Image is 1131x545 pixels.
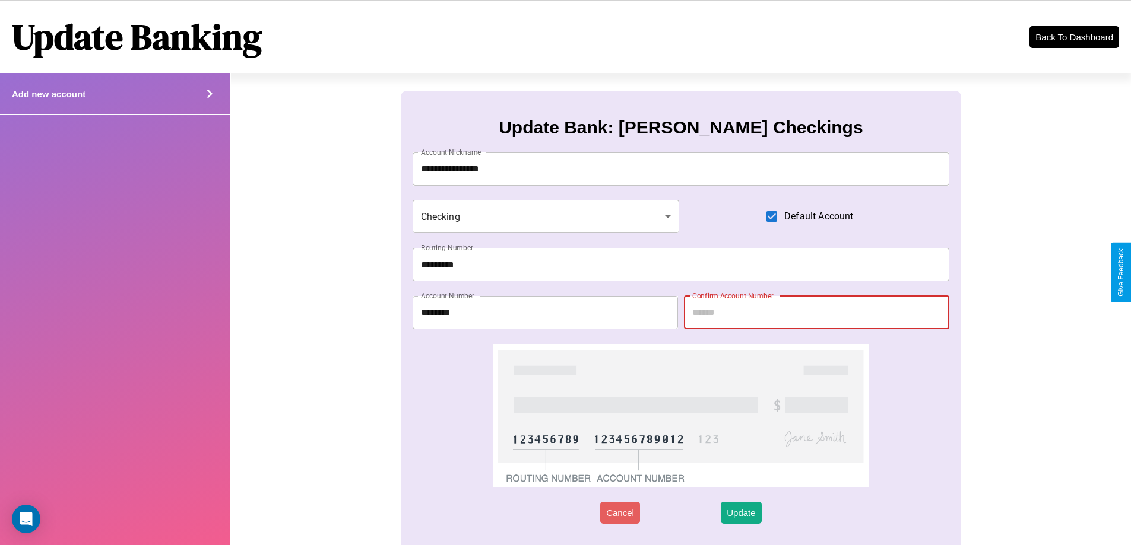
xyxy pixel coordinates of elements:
[12,89,85,99] h4: Add new account
[12,505,40,533] div: Open Intercom Messenger
[493,344,869,487] img: check
[1029,26,1119,48] button: Back To Dashboard
[784,209,853,224] span: Default Account
[1117,248,1125,297] div: Give Feedback
[413,200,680,233] div: Checking
[421,291,474,301] label: Account Number
[721,502,761,524] button: Update
[600,502,640,524] button: Cancel
[421,243,473,253] label: Routing Number
[499,117,863,138] h3: Update Bank: [PERSON_NAME] Checkings
[12,12,262,61] h1: Update Banking
[421,147,481,157] label: Account Nickname
[692,291,774,301] label: Confirm Account Number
